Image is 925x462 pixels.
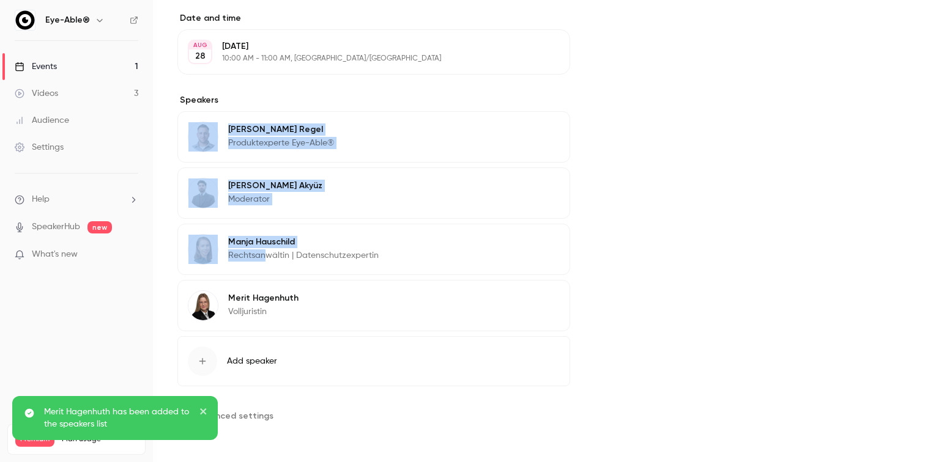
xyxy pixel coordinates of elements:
[188,178,218,208] img: Dominik Akyüz
[177,406,281,425] button: Advanced settings
[32,248,78,261] span: What's new
[222,40,505,53] p: [DATE]
[177,280,570,331] div: Merit HagenhuthMerit HagenhuthVolljuristin
[228,137,334,149] p: Produktexperte Eye-Able®
[177,94,570,106] label: Speakers
[228,306,299,318] p: Volljuristin
[87,221,112,233] span: new
[228,236,379,248] p: Manja Hauschild
[32,193,50,206] span: Help
[199,406,208,420] button: close
[15,114,69,127] div: Audience
[188,122,218,152] img: Tom Regel
[188,235,218,264] img: Manja Hauschild
[15,193,138,206] li: help-dropdown-opener
[177,167,570,219] div: Dominik Akyüz[PERSON_NAME] AkyüzModerator
[44,406,191,430] p: Merit Hagenhuth has been added to the speakers list
[228,180,322,192] p: [PERSON_NAME] Akyüz
[15,87,58,100] div: Videos
[228,249,379,262] p: Rechtsanwältin | Datenschutzexpertin
[222,54,505,64] p: 10:00 AM - 11:00 AM, [GEOGRAPHIC_DATA]/[GEOGRAPHIC_DATA]
[227,355,277,367] span: Add speaker
[228,123,334,136] p: [PERSON_NAME] Regel
[177,406,570,425] section: Advanced settings
[45,14,90,26] h6: Eye-Able®
[177,336,570,386] button: Add speaker
[177,12,570,24] label: Date and time
[189,41,211,50] div: AUG
[188,291,218,320] img: Merit Hagenhuth
[195,50,206,62] p: 28
[177,224,570,275] div: Manja HauschildManja HauschildRechtsanwältin | Datenschutzexpertin
[15,141,64,153] div: Settings
[195,409,273,422] span: Advanced settings
[15,61,57,73] div: Events
[228,193,322,205] p: Moderator
[228,292,299,304] p: Merit Hagenhuth
[32,221,80,233] a: SpeakerHub
[177,111,570,163] div: Tom Regel[PERSON_NAME] RegelProduktexperte Eye-Able®
[15,10,35,30] img: Eye-Able®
